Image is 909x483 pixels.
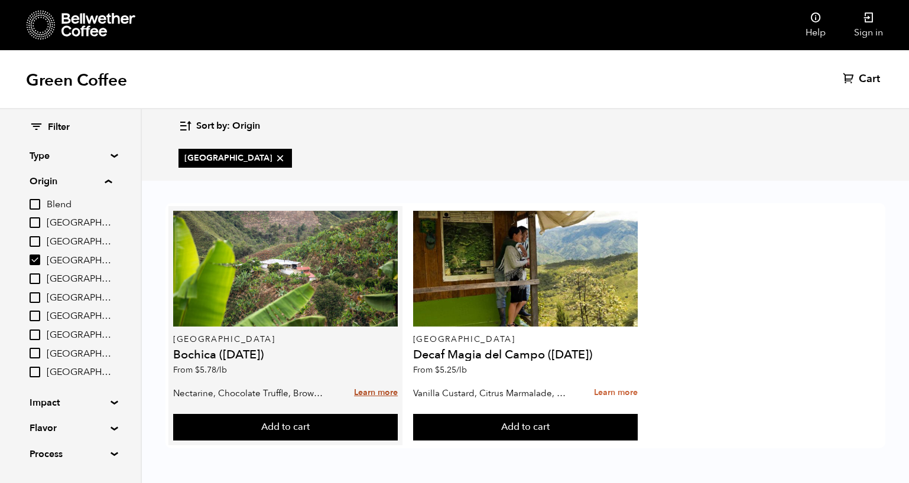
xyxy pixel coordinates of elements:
span: From [413,364,467,376]
input: [GEOGRAPHIC_DATA] [30,311,40,321]
a: Learn more [594,380,638,406]
span: [GEOGRAPHIC_DATA] [47,236,112,249]
span: /lb [456,364,467,376]
span: [GEOGRAPHIC_DATA] [47,292,112,305]
input: [GEOGRAPHIC_DATA] [30,329,40,340]
span: $ [435,364,440,376]
p: Nectarine, Chocolate Truffle, Brown Sugar [173,384,326,402]
bdi: 5.25 [435,364,467,376]
button: Sort by: Origin [178,112,260,140]
span: [GEOGRAPHIC_DATA] [47,254,112,267]
span: Cart [859,72,880,86]
input: [GEOGRAPHIC_DATA] [30,367,40,377]
button: Add to cart [413,414,638,441]
input: [GEOGRAPHIC_DATA] [30,348,40,358]
summary: Impact [30,396,111,410]
span: /lb [216,364,227,376]
span: [GEOGRAPHIC_DATA] [47,310,112,323]
h4: Bochica ([DATE]) [173,349,398,361]
span: [GEOGRAPHIC_DATA] [47,366,112,379]
input: [GEOGRAPHIC_DATA] [30,236,40,247]
span: Sort by: Origin [196,120,260,133]
input: Blend [30,199,40,210]
summary: Type [30,149,111,163]
summary: Flavor [30,421,111,435]
span: $ [195,364,200,376]
a: Learn more [354,380,398,406]
button: Add to cart [173,414,398,441]
span: From [173,364,227,376]
span: Blend [47,198,112,211]
span: [GEOGRAPHIC_DATA] [184,152,286,164]
summary: Origin [30,174,112,188]
p: [GEOGRAPHIC_DATA] [173,335,398,344]
input: [GEOGRAPHIC_DATA] [30,292,40,303]
span: [GEOGRAPHIC_DATA] [47,217,112,230]
input: [GEOGRAPHIC_DATA] [30,217,40,228]
bdi: 5.78 [195,364,227,376]
summary: Process [30,447,111,461]
p: [GEOGRAPHIC_DATA] [413,335,638,344]
input: [GEOGRAPHIC_DATA] [30,254,40,265]
span: [GEOGRAPHIC_DATA] [47,348,112,361]
span: [GEOGRAPHIC_DATA] [47,329,112,342]
span: Filter [48,121,70,134]
h4: Decaf Magia del Campo ([DATE]) [413,349,638,361]
h1: Green Coffee [26,70,127,91]
a: Cart [843,72,883,86]
p: Vanilla Custard, Citrus Marmalade, Caramel [413,384,566,402]
span: [GEOGRAPHIC_DATA] [47,273,112,286]
input: [GEOGRAPHIC_DATA] [30,273,40,284]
